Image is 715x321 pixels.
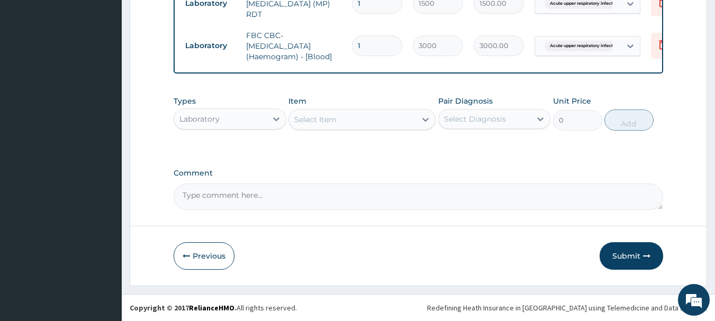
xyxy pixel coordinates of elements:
[61,94,146,201] span: We're online!
[189,303,234,313] a: RelianceHMO
[174,97,196,106] label: Types
[180,36,241,56] td: Laboratory
[553,96,591,106] label: Unit Price
[20,53,43,79] img: d_794563401_company_1708531726252_794563401
[174,169,664,178] label: Comment
[5,211,202,248] textarea: Type your message and hit 'Enter'
[55,59,178,73] div: Chat with us now
[174,242,234,270] button: Previous
[604,109,654,131] button: Add
[545,41,621,51] span: Acute upper respiratory infect...
[130,303,237,313] strong: Copyright © 2017 .
[241,25,347,67] td: FBC CBC-[MEDICAL_DATA] (Haemogram) - [Blood]
[294,114,337,125] div: Select Item
[444,114,506,124] div: Select Diagnosis
[427,302,707,313] div: Redefining Heath Insurance in [GEOGRAPHIC_DATA] using Telemedicine and Data Science!
[600,242,663,270] button: Submit
[174,5,199,31] div: Minimize live chat window
[122,294,715,321] footer: All rights reserved.
[179,114,220,124] div: Laboratory
[438,96,493,106] label: Pair Diagnosis
[288,96,306,106] label: Item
